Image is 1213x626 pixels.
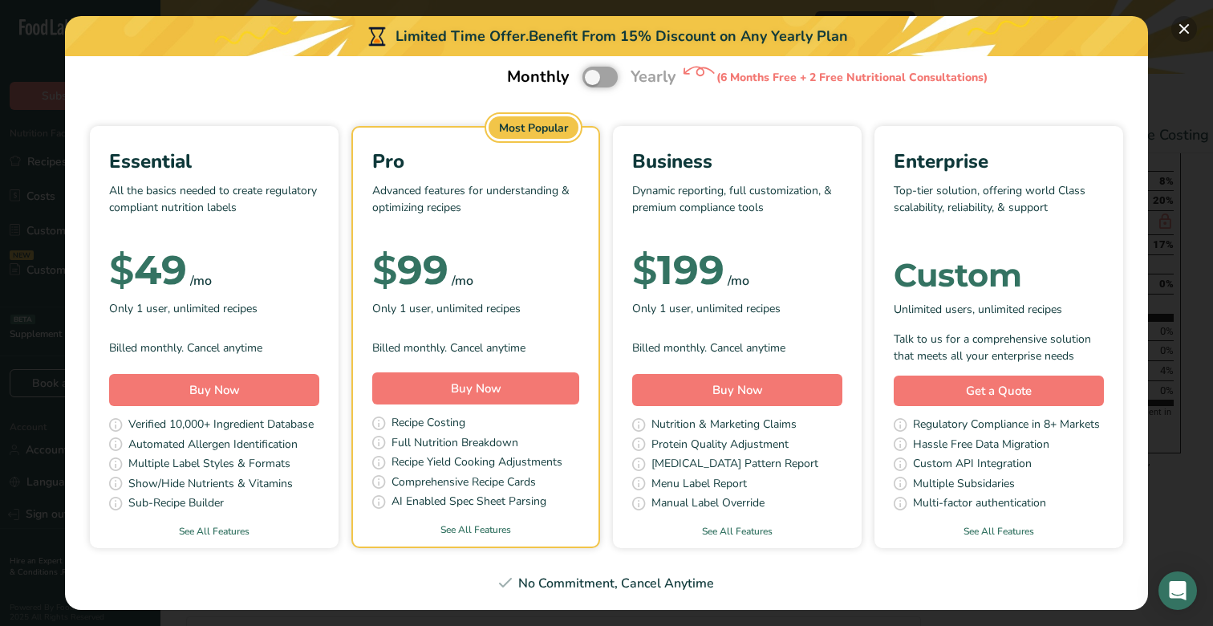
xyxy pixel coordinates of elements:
div: /mo [452,271,473,291]
span: Monthly [507,65,570,89]
span: Only 1 user, unlimited recipes [632,300,781,317]
div: Essential [109,147,319,176]
div: Limited Time Offer. [65,16,1148,56]
div: Business [632,147,842,176]
span: Multiple Label Styles & Formats [128,455,290,475]
div: Billed monthly. Cancel anytime [109,339,319,356]
div: Billed monthly. Cancel anytime [372,339,579,356]
a: See All Features [874,524,1123,539]
span: Unlimited users, unlimited recipes [894,301,1062,318]
span: Protein Quality Adjustment [651,436,789,456]
a: Get a Quote [894,376,1104,407]
span: Only 1 user, unlimited recipes [109,300,258,317]
div: 49 [109,254,187,287]
a: See All Features [353,522,598,537]
div: Most Popular [489,116,578,139]
span: $ [632,246,657,295]
div: Benefit From 15% Discount on Any Yearly Plan [529,26,848,47]
p: All the basics needed to create regulatory compliant nutrition labels [109,182,319,230]
span: Comprehensive Recipe Cards [391,474,536,494]
span: Custom API Integration [913,455,1032,475]
span: Verified 10,000+ Ingredient Database [128,416,314,436]
div: (6 Months Free + 2 Free Nutritional Consultations) [716,69,988,86]
span: Menu Label Report [651,475,747,495]
span: Get a Quote [966,382,1032,400]
span: Automated Allergen Identification [128,436,298,456]
span: Multi-factor authentication [913,494,1046,514]
div: 199 [632,254,724,287]
span: [MEDICAL_DATA] Pattern Report [651,455,818,475]
div: Enterprise [894,147,1104,176]
span: Buy Now [189,382,240,398]
span: Multiple Subsidaries [913,475,1015,495]
span: Manual Label Override [651,494,765,514]
span: Buy Now [712,382,763,398]
span: Full Nutrition Breakdown [391,434,518,454]
div: Billed monthly. Cancel anytime [632,339,842,356]
div: Custom [894,259,1104,291]
div: Pro [372,147,579,176]
span: Hassle Free Data Migration [913,436,1049,456]
span: Buy Now [451,380,501,396]
p: Dynamic reporting, full customization, & premium compliance tools [632,182,842,230]
span: Sub-Recipe Builder [128,494,224,514]
div: Talk to us for a comprehensive solution that meets all your enterprise needs [894,331,1104,364]
button: Buy Now [372,372,579,404]
button: Buy Now [632,374,842,406]
span: Regulatory Compliance in 8+ Markets [913,416,1100,436]
span: Recipe Costing [391,414,465,434]
a: See All Features [90,524,339,539]
div: /mo [728,271,749,291]
span: $ [372,246,397,295]
span: AI Enabled Spec Sheet Parsing [391,493,546,513]
a: See All Features [613,524,862,539]
button: Buy Now [109,374,319,406]
span: Recipe Yield Cooking Adjustments [391,453,562,474]
div: /mo [190,271,212,291]
span: Nutrition & Marketing Claims [651,416,797,436]
p: Advanced features for understanding & optimizing recipes [372,182,579,230]
span: Only 1 user, unlimited recipes [372,300,521,317]
div: Open Intercom Messenger [1158,571,1197,610]
span: Show/Hide Nutrients & Vitamins [128,475,293,495]
span: $ [109,246,134,295]
div: 99 [372,254,448,287]
span: Yearly [631,65,676,89]
div: No Commitment, Cancel Anytime [84,574,1129,593]
p: Top-tier solution, offering world Class scalability, reliability, & support [894,182,1104,230]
